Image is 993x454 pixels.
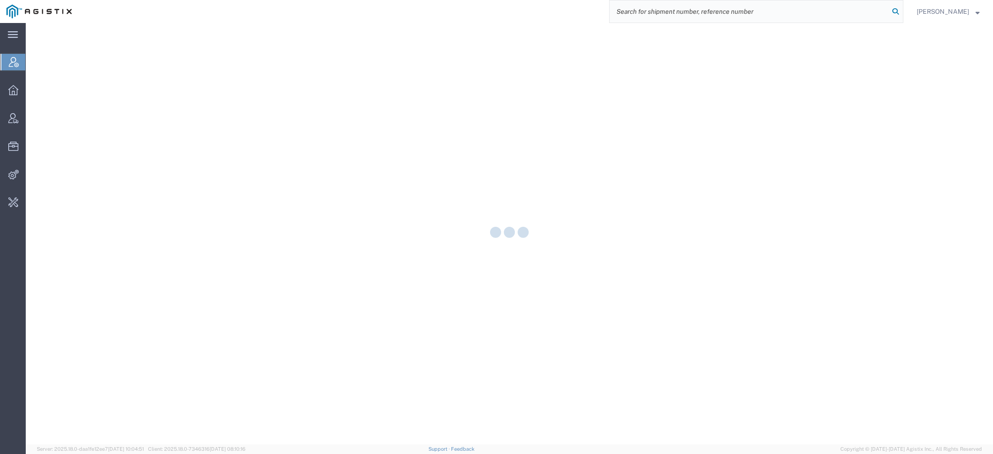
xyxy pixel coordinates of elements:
[451,446,474,452] a: Feedback
[210,446,245,452] span: [DATE] 08:10:16
[6,5,72,18] img: logo
[148,446,245,452] span: Client: 2025.18.0-7346316
[108,446,144,452] span: [DATE] 10:04:51
[916,6,980,17] button: [PERSON_NAME]
[917,6,969,17] span: Kaitlyn Hostetler
[610,0,889,23] input: Search for shipment number, reference number
[428,446,451,452] a: Support
[37,446,144,452] span: Server: 2025.18.0-daa1fe12ee7
[840,445,982,453] span: Copyright © [DATE]-[DATE] Agistix Inc., All Rights Reserved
